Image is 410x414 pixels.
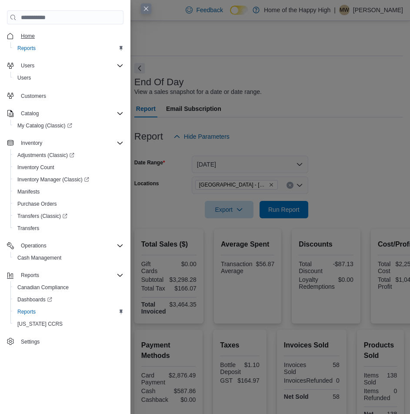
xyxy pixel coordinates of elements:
span: Inventory Count [17,164,54,171]
span: Manifests [17,188,40,195]
span: Settings [21,338,40,345]
button: Inventory [17,138,46,148]
a: Settings [17,337,43,347]
button: Inventory [3,137,127,149]
span: Reports [14,43,123,53]
span: Dashboards [17,296,52,303]
button: Reports [3,269,127,281]
a: Dashboards [10,294,127,306]
span: Reports [17,45,36,52]
span: My Catalog (Classic) [14,120,123,131]
button: Purchase Orders [10,198,127,210]
button: Users [3,60,127,72]
span: Adjustments (Classic) [14,150,123,160]
span: Operations [17,240,123,251]
a: Reports [14,307,39,317]
button: Catalog [3,107,127,120]
a: Transfers (Classic) [14,211,71,221]
span: Users [14,73,123,83]
span: Home [21,33,35,40]
span: Operations [21,242,47,249]
a: Home [17,31,38,41]
span: Users [21,62,34,69]
a: Reports [14,43,39,53]
a: Canadian Compliance [14,282,72,293]
span: Transfers (Classic) [17,213,67,220]
span: Purchase Orders [14,199,123,209]
button: Transfers [10,222,127,234]
a: Inventory Manager (Classic) [10,174,127,186]
span: Customers [17,90,123,101]
span: Adjustments (Classic) [17,152,74,159]
span: Inventory Count [14,162,123,173]
button: Users [17,60,38,71]
span: My Catalog (Classic) [17,122,72,129]
span: [US_STATE] CCRS [17,321,63,327]
button: Reports [10,306,127,318]
span: Users [17,60,123,71]
button: Users [10,72,127,84]
a: Inventory Manager (Classic) [14,174,93,185]
button: Close this dialog [141,3,151,14]
nav: Complex example [7,26,123,350]
span: Transfers (Classic) [14,211,123,221]
span: Transfers [17,225,39,232]
a: Cash Management [14,253,65,263]
button: [US_STATE] CCRS [10,318,127,330]
button: Catalog [17,108,42,119]
a: Users [14,73,34,83]
button: Home [3,30,127,42]
a: Dashboards [14,294,56,305]
button: Settings [3,335,127,348]
span: Reports [14,307,123,317]
span: Canadian Compliance [17,284,69,291]
button: Operations [3,240,127,252]
span: Reports [17,308,36,315]
span: Canadian Compliance [14,282,123,293]
span: Washington CCRS [14,319,123,329]
button: Reports [10,42,127,54]
button: Canadian Compliance [10,281,127,294]
a: Manifests [14,187,43,197]
button: Customers [3,89,127,102]
span: Cash Management [14,253,123,263]
a: Inventory Count [14,162,58,173]
button: Inventory Count [10,161,127,174]
button: Cash Management [10,252,127,264]
span: Catalog [21,110,39,117]
span: Customers [21,93,46,100]
a: Customers [17,91,50,101]
span: Purchase Orders [17,200,57,207]
span: Catalog [17,108,123,119]
span: Transfers [14,223,123,234]
a: Transfers (Classic) [10,210,127,222]
span: Manifests [14,187,123,197]
a: My Catalog (Classic) [10,120,127,132]
a: My Catalog (Classic) [14,120,76,131]
span: Home [17,30,123,41]
span: Inventory Manager (Classic) [14,174,123,185]
span: Users [17,74,31,81]
span: Reports [17,270,123,280]
a: Transfers [14,223,43,234]
span: Dashboards [14,294,123,305]
a: [US_STATE] CCRS [14,319,66,329]
span: Settings [17,336,123,347]
span: Inventory Manager (Classic) [17,176,89,183]
button: Operations [17,240,50,251]
a: Purchase Orders [14,199,60,209]
button: Manifests [10,186,127,198]
span: Reports [21,272,39,279]
span: Inventory [21,140,42,147]
a: Adjustments (Classic) [10,149,127,161]
a: Adjustments (Classic) [14,150,78,160]
span: Inventory [17,138,123,148]
button: Reports [17,270,43,280]
span: Cash Management [17,254,61,261]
